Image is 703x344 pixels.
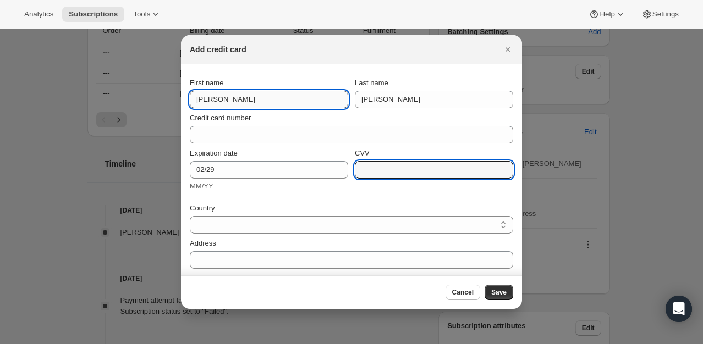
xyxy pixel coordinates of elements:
[190,274,287,282] span: Apartment, suite, etc (optional)
[491,288,507,297] span: Save
[600,10,614,19] span: Help
[190,182,213,190] span: MM/YY
[190,149,238,157] span: Expiration date
[635,7,685,22] button: Settings
[190,239,216,247] span: Address
[127,7,168,22] button: Tools
[69,10,118,19] span: Subscriptions
[355,79,388,87] span: Last name
[24,10,53,19] span: Analytics
[18,7,60,22] button: Analytics
[500,42,515,57] button: Close
[190,44,246,55] h2: Add credit card
[582,7,632,22] button: Help
[666,296,692,322] div: Open Intercom Messenger
[485,285,513,300] button: Save
[62,7,124,22] button: Subscriptions
[133,10,150,19] span: Tools
[652,10,679,19] span: Settings
[190,204,215,212] span: Country
[452,288,474,297] span: Cancel
[355,149,370,157] span: CVV
[190,114,251,122] span: Credit card number
[190,79,223,87] span: First name
[446,285,480,300] button: Cancel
